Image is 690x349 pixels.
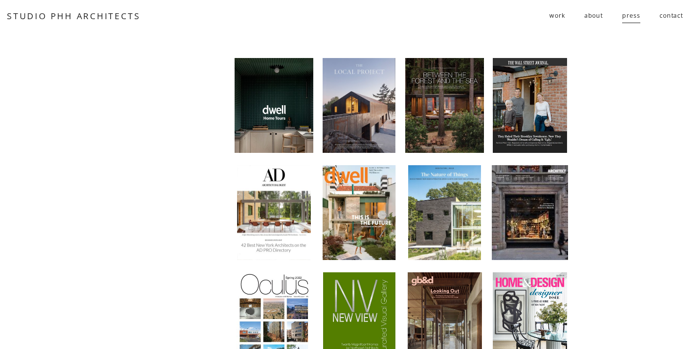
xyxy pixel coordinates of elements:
[549,8,565,24] span: work
[549,7,565,24] a: folder dropdown
[660,7,683,24] a: contact
[7,10,140,22] a: STUDIO PHH ARCHITECTS
[584,7,603,24] a: about
[622,7,640,24] a: press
